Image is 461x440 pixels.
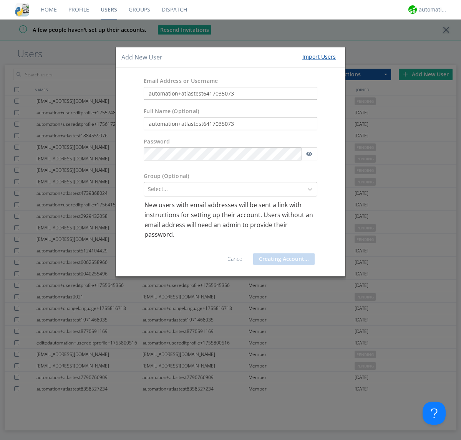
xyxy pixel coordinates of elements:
label: Group (Optional) [144,173,189,180]
input: Julie Appleseed [144,117,317,130]
label: Email Address or Username [144,77,218,85]
label: Password [144,138,170,146]
a: Cancel [227,255,244,262]
div: Import Users [302,53,336,61]
input: e.g. email@address.com, Housekeeping1 [144,87,317,100]
h4: Add New User [121,53,163,62]
img: d2d01cd9b4174d08988066c6d424eccd [408,5,417,14]
img: cddb5a64eb264b2086981ab96f4c1ba7 [15,3,29,16]
p: New users with email addresses will be sent a link with instructions for setting up their account... [144,201,317,240]
button: Creating Account... [253,253,315,265]
label: Full Name (Optional) [144,108,199,115]
div: automation+atlas [419,6,448,13]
